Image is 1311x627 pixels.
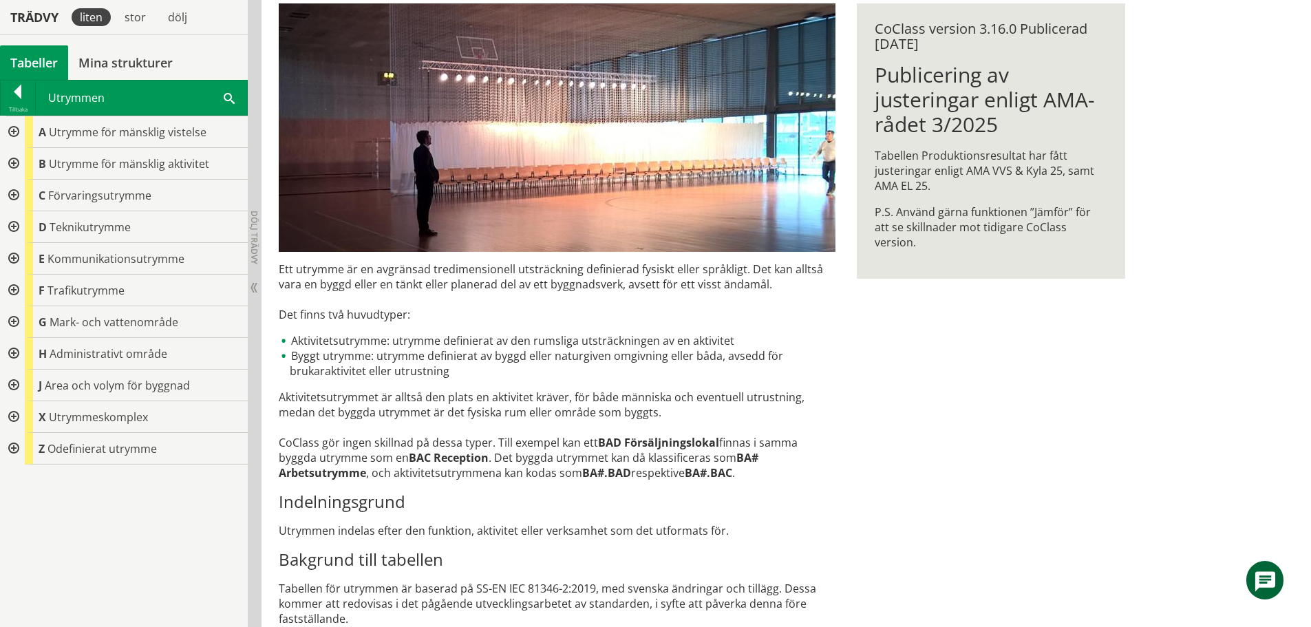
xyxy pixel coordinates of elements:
[248,211,260,264] span: Dölj trädvy
[1,104,35,115] div: Tillbaka
[875,204,1107,250] p: P.S. Använd gärna funktionen ”Jämför” för att se skillnader mot tidigare CoClass version.
[39,188,45,203] span: C
[224,90,235,105] span: Sök i tabellen
[36,81,247,115] div: Utrymmen
[39,441,45,456] span: Z
[39,346,47,361] span: H
[279,450,758,480] strong: BA# Arbetsutrymme
[49,156,209,171] span: Utrymme för mänsklig aktivitet
[47,283,125,298] span: Trafikutrymme
[279,3,835,252] img: utrymme.jpg
[49,125,206,140] span: Utrymme för mänsklig vistelse
[160,8,195,26] div: dölj
[39,283,45,298] span: F
[875,21,1107,52] div: CoClass version 3.16.0 Publicerad [DATE]
[875,148,1107,193] p: Tabellen Produktionsresultat har fått justeringar enligt AMA VVS & Kyla 25, samt AMA EL 25.
[409,450,489,465] strong: BAC Reception
[49,410,148,425] span: Utrymmeskomplex
[875,63,1107,137] h1: Publicering av justeringar enligt AMA-rådet 3/2025
[50,315,178,330] span: Mark- och vattenområde
[279,333,835,348] li: Aktivitetsutrymme: utrymme definierat av den rumsliga utsträckningen av en aktivitet
[116,8,154,26] div: stor
[39,156,46,171] span: B
[39,315,47,330] span: G
[279,348,835,379] li: Byggt utrymme: utrymme definierat av byggd eller naturgiven omgivning eller båda, avsedd för bruk...
[50,346,167,361] span: Administrativt område
[47,441,157,456] span: Odefinierat utrymme
[279,491,835,512] h3: Indelningsgrund
[39,125,46,140] span: A
[39,378,42,393] span: J
[39,220,47,235] span: D
[68,45,183,80] a: Mina strukturer
[598,435,719,450] strong: BAD Försäljningslokal
[50,220,131,235] span: Teknikutrymme
[72,8,111,26] div: liten
[582,465,631,480] strong: BA#.BAD
[3,10,66,25] div: Trädvy
[279,549,835,570] h3: Bakgrund till tabellen
[48,188,151,203] span: Förvaringsutrymme
[47,251,184,266] span: Kommunikationsutrymme
[45,378,190,393] span: Area och volym för byggnad
[39,251,45,266] span: E
[39,410,46,425] span: X
[685,465,732,480] strong: BA#.BAC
